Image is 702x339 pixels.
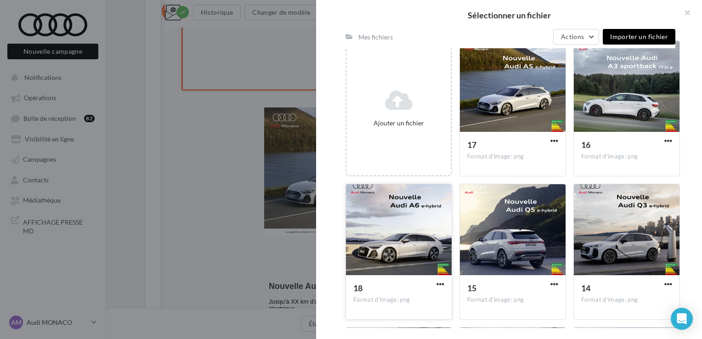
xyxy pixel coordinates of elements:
[553,29,599,45] button: Actions
[213,19,259,41] img: dhiz.png
[671,308,693,330] div: Open Intercom Messenger
[271,7,296,14] a: Cliquez-ici
[175,7,271,14] span: L'email ne s'affiche pas correctement ?
[581,140,590,150] span: 16
[610,33,668,40] span: Importer un fichier
[467,140,476,150] span: 17
[467,153,558,161] div: Format d'image: png
[581,153,672,161] div: Format d'image: png
[581,283,590,293] span: 14
[353,283,362,293] span: 18
[467,283,476,293] span: 15
[331,11,687,19] h2: Sélectionner un fichier
[358,33,393,42] div: Mes fichiers
[351,119,447,128] div: Ajouter un fichier
[467,296,558,304] div: Format d'image: png
[603,29,675,45] button: Importer un fichier
[102,70,369,77] p: [DATE] & [DATE]
[169,294,303,303] a: Cliquez ici pour confirmer votre venue
[561,33,584,40] span: Actions
[98,89,374,239] img: copie_08-10-2025_-_copie_08-10-2025_-_Audi_Q3_SUV_e-hybrid_9.jpeg
[581,296,672,304] div: Format d'image: png
[177,59,295,70] strong: Journées portes ouvertes
[353,296,444,304] div: Format d'image: png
